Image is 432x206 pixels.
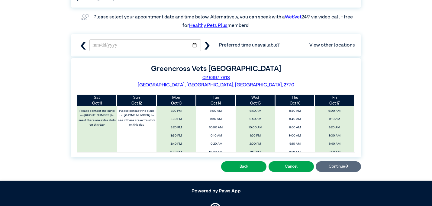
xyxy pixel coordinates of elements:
[158,124,194,131] span: 3:20 PM
[316,149,353,156] span: 9:50 AM
[316,140,353,147] span: 9:40 AM
[158,108,194,114] span: 2:20 PM
[198,140,234,147] span: 10:20 AM
[315,95,354,106] th: Oct 17
[237,108,273,114] span: 9:40 AM
[79,12,91,22] img: vet
[309,42,355,49] a: View other locations
[198,108,234,114] span: 9:00 AM
[158,132,194,139] span: 3:30 PM
[219,42,355,49] span: Preferred time unavailable?
[277,149,313,156] span: 9:20 AM
[198,149,234,156] span: 10:30 AM
[275,95,315,106] th: Oct 16
[277,132,313,139] span: 9:00 AM
[236,95,275,106] th: Oct 15
[93,15,354,28] label: Please select your appointment date and time below. Alternatively, you can speak with a 24/7 via ...
[118,108,156,128] label: Please contact the clinic on [PHONE_NUMBER] to see if there are extra slots on this day
[158,140,194,147] span: 3:40 PM
[269,161,314,172] button: Cancel
[196,95,236,106] th: Oct 14
[237,140,273,147] span: 2:00 PM
[316,108,353,114] span: 9:00 AM
[117,95,156,106] th: Oct 12
[158,116,194,123] span: 2:30 PM
[237,124,273,131] span: 10:00 AM
[237,116,273,123] span: 9:50 AM
[198,116,234,123] span: 9:50 AM
[277,140,313,147] span: 9:10 AM
[237,149,273,156] span: 2:10 PM
[77,95,117,106] th: Oct 11
[277,124,313,131] span: 8:50 AM
[156,95,196,106] th: Oct 13
[71,188,361,194] h5: Powered by Paws App
[78,108,117,128] label: Please contact the clinic on [PHONE_NUMBER] to see if there are extra slots on this day
[285,15,301,20] a: WebVet
[237,132,273,139] span: 1:50 PM
[158,149,194,156] span: 3:50 PM
[277,116,313,123] span: 8:40 AM
[138,83,294,88] a: [GEOGRAPHIC_DATA], [GEOGRAPHIC_DATA], [GEOGRAPHIC_DATA], 2770
[316,132,353,139] span: 9:30 AM
[221,161,266,172] button: Back
[151,65,281,72] label: Greencross Vets [GEOGRAPHIC_DATA]
[277,108,313,114] span: 8:30 AM
[198,124,234,131] span: 10:00 AM
[202,76,230,80] a: 02 8397 7913
[316,124,353,131] span: 9:20 AM
[316,116,353,123] span: 9:10 AM
[189,23,227,28] a: Healthy Pets Plus
[198,132,234,139] span: 10:10 AM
